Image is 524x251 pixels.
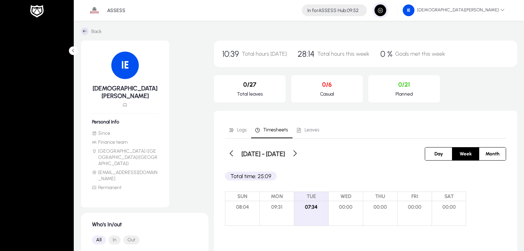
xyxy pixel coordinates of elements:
[297,91,357,97] p: Casual
[263,128,288,132] span: Timesheets
[317,51,369,57] span: Total hours this week
[346,8,347,13] span: :
[398,201,432,213] span: 00:00
[347,8,359,13] span: 09:52
[432,201,466,213] span: 00:00
[242,150,285,158] h3: [DATE] - [DATE]
[92,139,158,145] li: Finance team
[294,201,328,213] span: 07:34
[92,170,158,182] li: [EMAIL_ADDRESS][DOMAIN_NAME]
[92,85,158,100] h5: [DEMOGRAPHIC_DATA][PERSON_NAME]
[432,192,466,201] span: SAT
[28,4,45,19] img: white-logo.png
[307,8,359,13] h4: ASSESS Hub
[403,4,414,16] img: 104.png
[380,49,392,59] span: 0 %
[92,148,158,167] li: [GEOGRAPHIC_DATA] ([GEOGRAPHIC_DATA]/[GEOGRAPHIC_DATA])
[395,51,445,57] span: Goals met this week
[307,8,318,13] span: In for
[374,81,434,88] p: 0/21
[123,236,140,244] button: Out
[92,130,158,137] li: Since
[398,192,432,201] span: FRI
[329,201,363,213] span: 00:00
[251,122,292,138] a: Timesheets
[297,81,357,88] p: 0/6
[305,128,319,132] span: Leaves
[92,221,197,228] h1: Who's In/out
[329,192,363,201] span: WED
[430,148,447,160] span: Day
[242,51,287,57] span: Total hours [DATE]
[92,119,158,125] h6: Personal Info
[260,201,294,213] span: 09:31
[237,128,247,132] span: Logs
[260,192,294,201] span: MON
[107,8,125,13] p: ASSESS
[92,233,197,247] mat-button-toggle-group: Font Style
[425,148,452,160] button: Day
[292,122,324,138] a: Leaves
[298,49,315,59] span: 28:14
[481,148,504,160] span: Month
[92,185,158,191] li: Permanent
[363,192,397,201] span: THU
[81,28,102,35] a: Back
[397,4,510,17] button: [DEMOGRAPHIC_DATA][PERSON_NAME]
[92,236,106,244] button: All
[294,192,328,201] span: TUE
[452,148,479,160] button: Week
[225,201,259,213] span: 08:04
[219,81,280,88] p: 0/27
[479,148,506,160] button: Month
[222,49,239,59] span: 10:39
[225,122,251,138] a: Logs
[374,91,434,97] p: Planned
[88,4,101,17] img: 1.png
[403,4,505,16] span: [DEMOGRAPHIC_DATA][PERSON_NAME]
[225,172,277,181] p: Total time: 25:09
[363,201,397,213] span: 00:00
[455,148,476,160] span: Week
[109,236,121,244] button: In
[225,192,259,201] span: SUN
[111,52,139,79] img: 104.png
[219,91,280,97] p: Total leaves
